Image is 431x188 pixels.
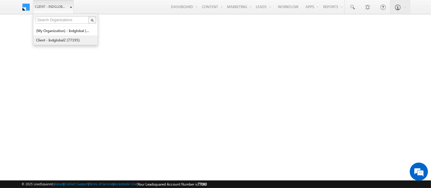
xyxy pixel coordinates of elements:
[36,16,89,24] input: Search Organizations
[91,19,94,22] img: Search
[64,182,88,186] a: Contact Support
[36,35,91,45] a: Client - indglobal2 (77195)
[82,146,110,154] em: Start Chat
[22,181,207,187] span: © 2025 LeadSquared | | | | |
[138,182,207,186] span: Your Leadsquared Account Number is
[89,182,113,186] a: Terms of Service
[32,32,102,40] div: Chat with us now
[55,182,63,186] a: About
[36,26,91,35] a: (My Organization) - indglobal (48060)
[8,56,111,141] textarea: Type your message and hit 'Enter'
[114,182,137,186] a: Acceptable Use
[198,182,207,186] span: 77060
[99,3,114,18] div: Minimize live chat window
[10,32,25,40] img: d_60004797649_company_0_60004797649
[35,4,67,10] span: Client - indglobal1 (77060)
